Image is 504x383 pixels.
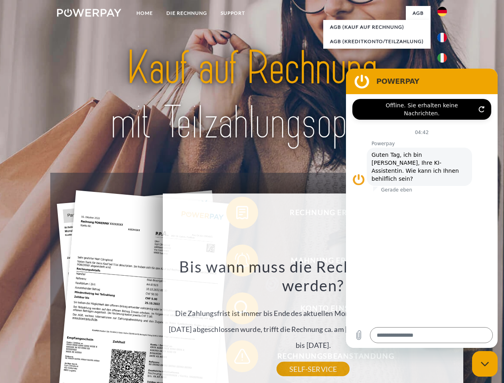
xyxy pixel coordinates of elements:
a: AGB (Kreditkonto/Teilzahlung) [323,34,431,49]
iframe: Schaltfläche zum Öffnen des Messaging-Fensters; Konversation läuft [472,351,498,377]
img: it [437,53,447,63]
img: title-powerpay_de.svg [76,38,428,153]
a: Home [130,6,160,20]
img: logo-powerpay-white.svg [57,9,121,17]
a: DIE RECHNUNG [160,6,214,20]
a: AGB (Kauf auf Rechnung) [323,20,431,34]
div: Die Zahlungsfrist ist immer bis Ende des aktuellen Monats. Wenn die Bestellung z.B. am [DATE] abg... [168,257,459,369]
img: fr [437,33,447,42]
img: de [437,7,447,16]
h3: Bis wann muss die Rechnung bezahlt werden? [168,257,459,295]
a: SELF-SERVICE [277,362,350,376]
a: SUPPORT [214,6,252,20]
a: agb [406,6,431,20]
iframe: Messaging-Fenster [346,69,498,348]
